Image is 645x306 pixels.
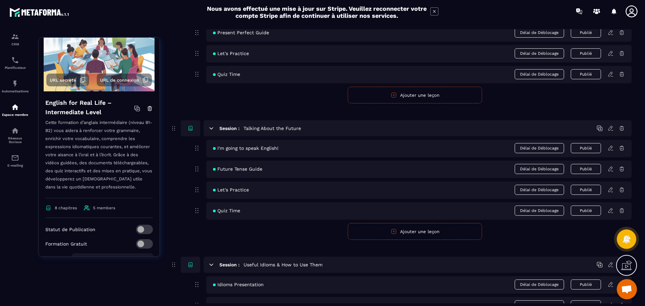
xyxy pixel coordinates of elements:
img: logo [9,6,70,18]
span: 8 chapitres [55,206,77,210]
div: Search for option [72,254,153,269]
img: email [11,154,19,162]
button: Publié [571,206,601,216]
p: Cette formation d’anglais intermédiaire (niveau B1-B2) vous aidera à renforcer votre grammaire, e... [45,119,153,198]
a: Ouvrir le chat [617,279,637,299]
p: CRM [2,42,29,46]
span: Délai de Déblocage [515,164,564,174]
span: I'm going to speak English! [213,145,278,151]
button: Publié [571,185,601,195]
p: Formation Gratuit [45,241,87,247]
span: Quiz Time [213,72,240,77]
h4: English for Real Life – Intermediate Level [45,98,134,117]
span: Délai de Déblocage [515,185,564,195]
h5: Talking About the Future [244,125,301,132]
img: automations [11,80,19,88]
span: Present Perfect Guide [213,30,269,35]
a: schedulerschedulerPlanificateur [2,51,29,75]
p: Réseaux Sociaux [2,136,29,144]
h6: Session : [219,126,240,131]
button: URL de connexion [97,74,152,86]
img: scheduler [11,56,19,64]
span: Délai de Déblocage [515,48,564,58]
p: Espace membre [2,113,29,117]
img: formation [11,33,19,41]
span: Délai de Déblocage [515,279,564,290]
p: E-mailing [2,164,29,167]
p: Planificateur [2,66,29,70]
button: Publié [571,279,601,290]
img: background [44,7,155,91]
a: automationsautomationsAutomatisations [2,75,29,98]
span: URL de connexion [100,78,139,83]
span: Délai de Déblocage [515,143,564,153]
a: social-networksocial-networkRéseaux Sociaux [2,122,29,149]
button: Ajouter une leçon [348,87,482,103]
span: Let's Practice [213,187,249,192]
button: Publié [571,164,601,174]
span: Quiz Time [213,208,240,213]
span: Future Tense Guide [213,166,262,172]
button: Publié [571,69,601,79]
span: Idioms Presentation [213,282,264,287]
span: Délai de Déblocage [515,206,564,216]
img: social-network [11,127,19,135]
button: URL secrète [46,74,89,86]
a: formationformationCRM [2,28,29,51]
p: Statut de Publication [45,227,95,232]
button: Ajouter une leçon [348,223,482,240]
button: Publié [571,143,601,153]
button: Publié [571,28,601,38]
span: Délai de Déblocage [515,69,564,79]
h5: Useful Idioms & How to Use Them [244,261,322,268]
h2: Nous avons effectué une mise à jour sur Stripe. Veuillez reconnecter votre compte Stripe afin de ... [207,5,427,19]
p: Automatisations [2,89,29,93]
span: Délai de Déblocage [515,28,564,38]
img: automations [11,103,19,111]
a: automationsautomationsEspace membre [2,98,29,122]
span: URL secrète [50,78,76,83]
h6: Session : [219,262,240,267]
a: emailemailE-mailing [2,149,29,172]
span: 5 members [93,206,115,210]
button: Publié [571,48,601,58]
span: Let's Practice [213,51,249,56]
